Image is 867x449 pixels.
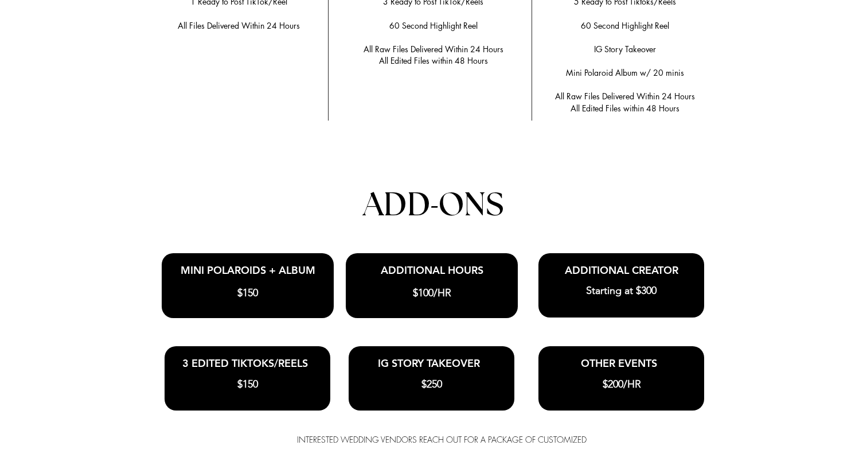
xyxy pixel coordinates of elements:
[381,264,483,277] span: ADDITIONAL HOURS
[237,378,258,390] span: $150
[586,284,657,297] span: Starting at $300
[581,20,669,31] span: 60 Second Highlight Reel
[566,67,684,78] span: Mini Polaroid Album w/ 20 minis
[594,44,656,55] span: IG Story Takeover
[413,287,451,299] span: $100/HR
[389,20,478,31] span: 60 Second Highlight Reel
[571,103,679,114] span: All Edited Files within 48 Hours
[379,55,488,66] span: All Edited Files within 48 Hours
[603,378,641,390] span: $200/HR
[363,189,431,222] span: ADD
[364,44,503,55] span: All Raw Files Delivered Within 24 Hours
[555,91,695,102] span: All Raw Files Delivered Within 24 Hours
[182,357,308,370] span: 3 EDITED TIKTOKS/REELS
[438,189,503,222] span: ONS
[431,184,438,223] span: -
[581,357,657,370] span: OTHER EVENTS
[378,357,480,370] span: IG STORY TAKEOVER
[421,378,442,390] span: $250
[181,264,315,277] span: MINI POLAROIDS + ALBUM
[237,287,258,299] span: $150
[178,20,300,31] span: All Files Delivered Within 24 Hours
[565,264,678,277] span: ADDITIONAL CREATOR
